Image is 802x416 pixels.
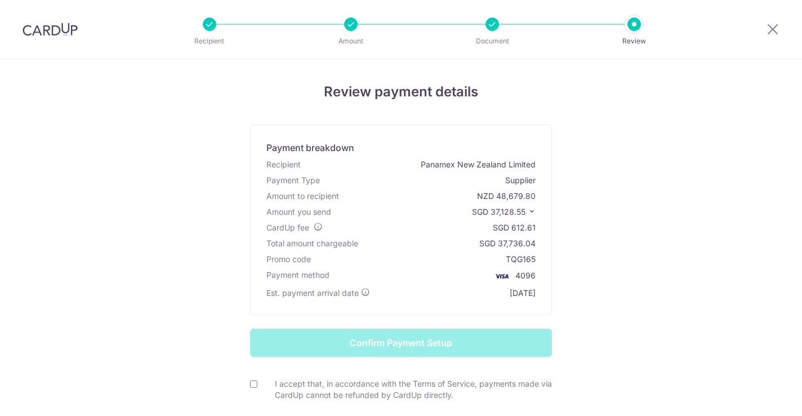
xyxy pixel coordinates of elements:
[266,141,354,154] div: Payment breakdown
[472,207,525,216] span: SGD 37,128.55
[491,269,513,283] img: <span class="translation_missing" title="translation missing: en.account_steps.new_confirm_form.b...
[266,269,329,283] div: Payment method
[729,382,791,410] iframe: Opens a widget where you can find more information
[266,159,301,170] div: Recipient
[479,238,536,249] div: SGD 37,736.04
[451,36,534,47] p: Document
[515,271,536,280] span: 4096
[510,287,536,299] div: [DATE]
[264,378,552,401] label: I accept that, in accordance with the Terms of Service, payments made via CardUp cannot be refund...
[72,82,730,102] h4: Review payment details
[421,159,536,170] div: Panamex New Zealand Limited
[505,175,536,186] div: Supplier
[493,222,536,233] div: SGD 612.61
[266,223,309,232] span: CardUp fee
[266,287,370,299] div: Est. payment arrival date
[266,191,339,202] div: Amount to recipient
[472,206,536,218] p: SGD 37,128.55
[506,254,536,265] div: TQG165
[266,206,331,218] div: Amount you send
[168,36,251,47] p: Recipient
[266,238,358,248] span: Total amount chargeable
[266,175,320,185] span: translation missing: en.account_steps.new_confirm_form.xb_payment.header.payment_type
[592,36,676,47] p: Review
[309,36,393,47] p: Amount
[477,191,536,202] div: NZD 48,679.80
[266,254,311,265] div: Promo code
[23,23,78,36] img: CardUp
